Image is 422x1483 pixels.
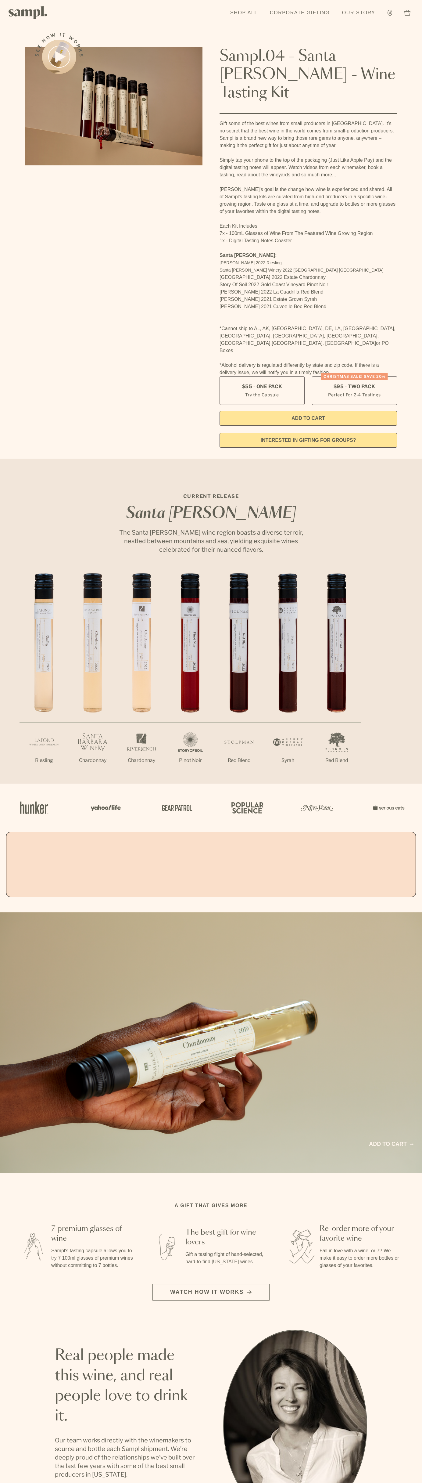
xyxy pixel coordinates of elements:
p: Red Blend [215,757,263,764]
img: Sampl.04 - Santa Barbara - Wine Tasting Kit [25,47,202,165]
small: Try the Capsule [245,391,279,398]
span: [PERSON_NAME] 2022 Riesling [220,260,282,265]
img: Artboard_7_5b34974b-f019-449e-91fb-745f8d0877ee_x450.png [370,795,406,821]
li: [PERSON_NAME] 2022 La Cuadrilla Red Blend [220,288,397,296]
a: interested in gifting for groups? [220,433,397,448]
small: Perfect For 2-4 Tastings [328,391,381,398]
img: Artboard_1_c8cd28af-0030-4af1-819c-248e302c7f06_x450.png [16,795,52,821]
h3: The best gift for wine lovers [185,1228,268,1247]
img: Artboard_5_7fdae55a-36fd-43f7-8bfd-f74a06a2878e_x450.png [157,795,194,821]
li: [PERSON_NAME] 2021 Cuvee le Bec Red Blend [220,303,397,310]
p: Pinot Noir [166,757,215,764]
p: Chardonnay [117,757,166,764]
img: Artboard_3_0b291449-6e8c-4d07-b2c2-3f3601a19cd1_x450.png [299,795,335,821]
img: Artboard_4_28b4d326-c26e-48f9-9c80-911f17d6414e_x450.png [228,795,265,821]
h2: A gift that gives more [175,1202,248,1209]
p: Gift a tasting flight of hand-selected, hard-to-find [US_STATE] wines. [185,1251,268,1265]
p: Our team works directly with the winemakers to source and bottle each Sampl shipment. We’re deepl... [55,1436,199,1479]
a: Our Story [339,6,378,20]
p: Fall in love with a wine, or 7? We make it easy to order more bottles or glasses of your favorites. [320,1247,402,1269]
li: [GEOGRAPHIC_DATA] 2022 Estate Chardonnay [220,274,397,281]
a: Shop All [227,6,261,20]
strong: Santa [PERSON_NAME]: [220,253,277,258]
p: Riesling [20,757,68,764]
h2: Real people made this wine, and real people love to drink it. [55,1346,199,1426]
button: Watch how it works [152,1284,270,1301]
img: Sampl logo [9,6,48,19]
p: The Santa [PERSON_NAME] wine region boasts a diverse terroir, nestled between mountains and sea, ... [113,528,309,554]
span: [GEOGRAPHIC_DATA], [GEOGRAPHIC_DATA] [272,341,376,346]
em: Santa [PERSON_NAME] [126,506,296,521]
span: $55 - One Pack [242,383,282,390]
p: CURRENT RELEASE [113,493,309,500]
img: Artboard_6_04f9a106-072f-468a-bdd7-f11783b05722_x450.png [87,795,123,821]
div: Gift some of the best wines from small producers in [GEOGRAPHIC_DATA]. It’s no secret that the be... [220,120,397,376]
div: Christmas SALE! Save 20% [321,373,388,380]
p: Sampl's tasting capsule allows you to try 7 100ml glasses of premium wines without committing to ... [51,1247,134,1269]
li: [PERSON_NAME] 2021 Estate Grown Syrah [220,296,397,303]
h3: 7 premium glasses of wine [51,1224,134,1243]
p: Syrah [263,757,312,764]
h1: Sampl.04 - Santa [PERSON_NAME] - Wine Tasting Kit [220,47,397,102]
span: $95 - Two Pack [334,383,375,390]
h3: Re-order more of your favorite wine [320,1224,402,1243]
span: , [270,341,272,346]
p: Chardonnay [68,757,117,764]
button: Add to Cart [220,411,397,426]
p: Red Blend [312,757,361,764]
a: Corporate Gifting [267,6,333,20]
a: Add to cart [369,1140,413,1148]
span: Santa [PERSON_NAME] Winery 2022 [GEOGRAPHIC_DATA] [GEOGRAPHIC_DATA] [220,268,383,272]
li: Story Of Soil 2022 Gold Coast Vineyard Pinot Noir [220,281,397,288]
button: See how it works [42,40,76,74]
